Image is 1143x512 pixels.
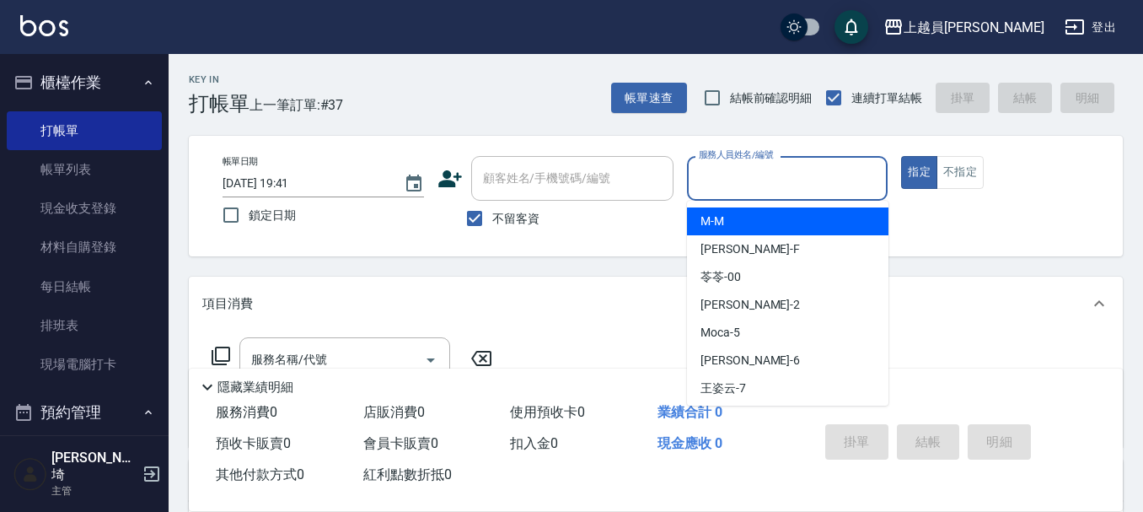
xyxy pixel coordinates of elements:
[202,295,253,313] p: 項目消費
[7,111,162,150] a: 打帳單
[216,466,304,482] span: 其他付款方式 0
[492,210,539,228] span: 不留客資
[730,89,813,107] span: 結帳前確認明細
[700,213,724,230] span: M -M
[13,457,47,491] img: Person
[700,324,740,342] span: Moca -5
[7,391,162,434] button: 預約管理
[189,92,250,116] h3: 打帳單
[657,404,722,420] span: 業績合計 0
[7,150,162,189] a: 帳單列表
[851,89,922,107] span: 連續打單結帳
[189,74,250,85] h2: Key In
[363,466,452,482] span: 紅利點數折抵 0
[904,17,1044,38] div: 上越員[PERSON_NAME]
[700,268,741,286] span: 苓苓 -00
[1058,12,1123,43] button: 登出
[7,61,162,105] button: 櫃檯作業
[700,240,800,258] span: [PERSON_NAME] -F
[216,435,291,451] span: 預收卡販賣 0
[700,380,746,397] span: 王姿云 -7
[7,345,162,384] a: 現場電腦打卡
[417,347,444,374] button: Open
[657,435,722,451] span: 現金應收 0
[611,83,687,114] button: 帳單速查
[363,404,425,420] span: 店販消費 0
[700,352,800,369] span: [PERSON_NAME] -6
[189,277,1123,331] div: 項目消費
[217,379,293,396] p: 隱藏業績明細
[877,10,1051,45] button: 上越員[PERSON_NAME]
[936,156,984,189] button: 不指定
[510,404,585,420] span: 使用預收卡 0
[7,267,162,306] a: 每日結帳
[7,189,162,228] a: 現金收支登錄
[20,15,68,36] img: Logo
[51,483,137,499] p: 主管
[834,10,868,44] button: save
[510,435,558,451] span: 扣入金 0
[7,306,162,345] a: 排班表
[223,170,387,197] input: YYYY/MM/DD hh:mm
[901,156,937,189] button: 指定
[249,207,296,224] span: 鎖定日期
[250,94,344,116] span: 上一筆訂單:#37
[7,228,162,267] a: 材料自購登錄
[51,450,137,483] h5: [PERSON_NAME]埼
[363,435,438,451] span: 會員卡販賣 0
[700,296,800,314] span: [PERSON_NAME] -2
[699,148,773,161] label: 服務人員姓名/編號
[223,155,258,168] label: 帳單日期
[216,404,277,420] span: 服務消費 0
[394,164,434,204] button: Choose date, selected date is 2025-09-20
